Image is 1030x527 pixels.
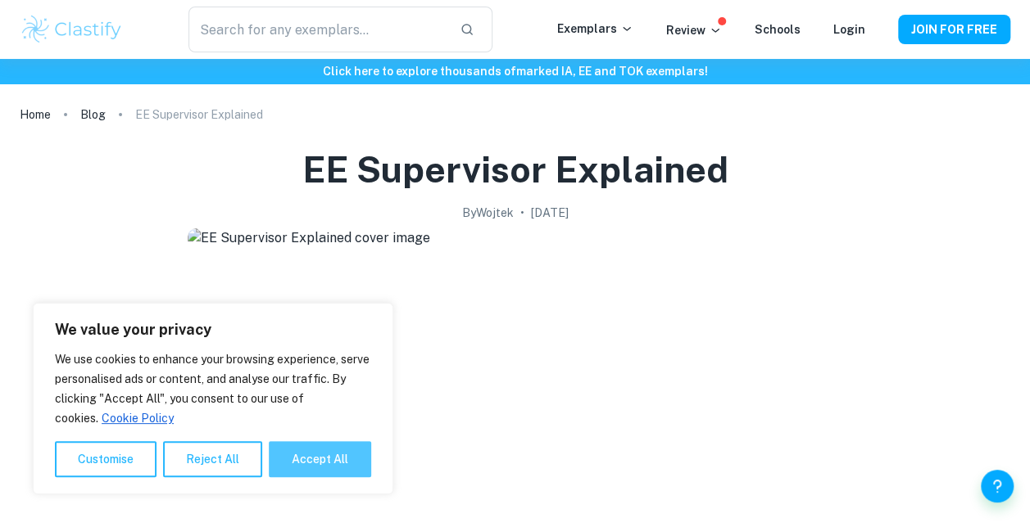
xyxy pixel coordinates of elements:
[135,106,263,124] p: EE Supervisor Explained
[20,13,124,46] img: Clastify logo
[302,146,728,194] h1: EE Supervisor Explained
[3,62,1027,80] h6: Click here to explore thousands of marked IA, EE and TOK exemplars !
[55,320,371,340] p: We value your privacy
[981,470,1014,502] button: Help and Feedback
[163,441,262,477] button: Reject All
[531,204,569,222] h2: [DATE]
[55,441,157,477] button: Customise
[666,21,722,39] p: Review
[188,7,446,52] input: Search for any exemplars...
[101,411,175,426] a: Cookie Policy
[833,23,865,36] a: Login
[33,303,393,494] div: We value your privacy
[557,20,633,38] p: Exemplars
[898,15,1010,44] button: JOIN FOR FREE
[520,204,524,222] p: •
[269,441,371,477] button: Accept All
[755,23,801,36] a: Schools
[80,103,106,126] a: Blog
[55,349,371,428] p: We use cookies to enhance your browsing experience, serve personalised ads or content, and analys...
[20,103,51,126] a: Home
[462,204,514,222] h2: By Wojtek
